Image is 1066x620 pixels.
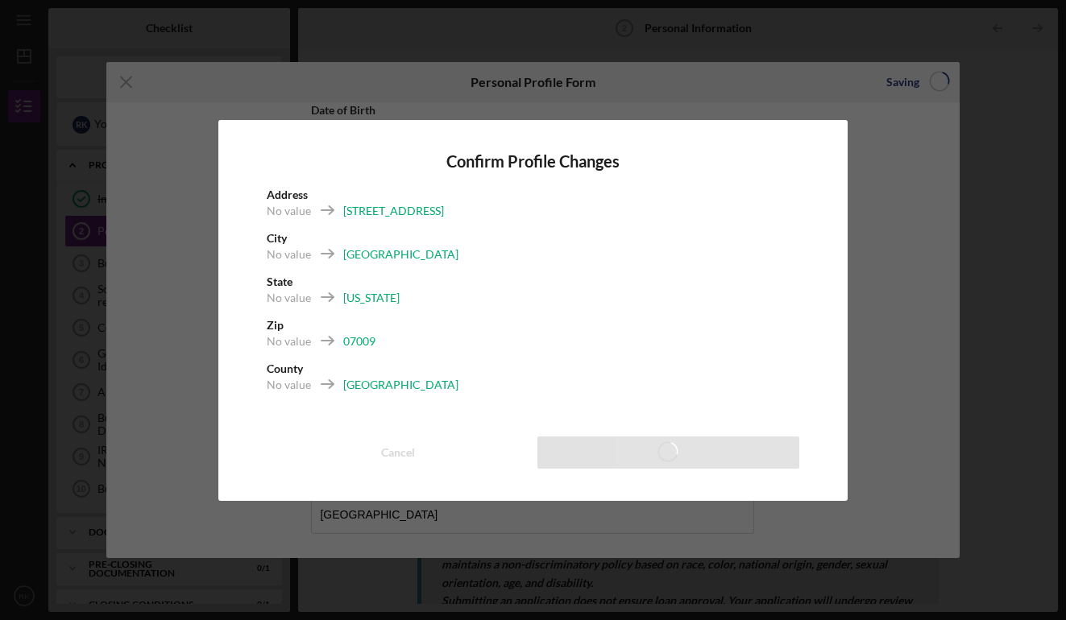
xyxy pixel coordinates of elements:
[343,290,400,306] div: [US_STATE]
[267,152,800,171] h4: Confirm Profile Changes
[267,275,292,288] b: State
[343,333,375,349] div: 07009
[267,290,311,306] div: No value
[267,246,311,262] div: No value
[267,436,529,469] button: Cancel
[381,436,415,469] div: Cancel
[267,333,311,349] div: No value
[267,362,303,375] b: County
[267,188,308,201] b: Address
[267,377,311,393] div: No value
[267,231,287,245] b: City
[343,203,444,219] div: [STREET_ADDRESS]
[343,377,458,393] div: [GEOGRAPHIC_DATA]
[537,436,800,469] button: Save
[267,318,284,332] b: Zip
[267,203,311,219] div: No value
[343,246,458,262] div: [GEOGRAPHIC_DATA]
